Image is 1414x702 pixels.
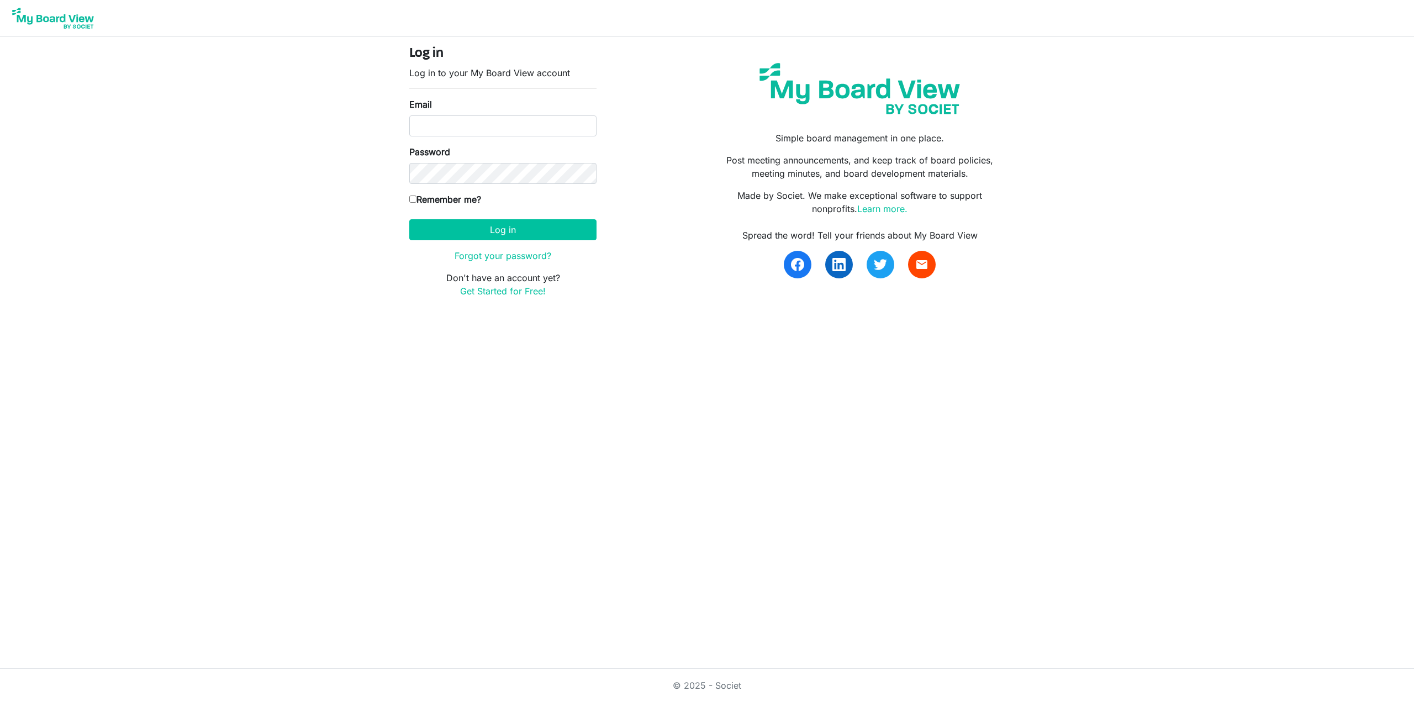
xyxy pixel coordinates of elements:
label: Password [409,145,450,159]
img: linkedin.svg [832,258,846,271]
div: Spread the word! Tell your friends about My Board View [715,229,1005,242]
h4: Log in [409,46,597,62]
span: email [915,258,928,271]
img: My Board View Logo [9,4,97,32]
img: my-board-view-societ.svg [751,55,968,123]
a: Forgot your password? [455,250,551,261]
a: © 2025 - Societ [673,680,741,691]
p: Log in to your My Board View account [409,66,597,80]
img: facebook.svg [791,258,804,271]
label: Remember me? [409,193,481,206]
a: Learn more. [857,203,908,214]
label: Email [409,98,432,111]
p: Don't have an account yet? [409,271,597,298]
p: Made by Societ. We make exceptional software to support nonprofits. [715,189,1005,215]
button: Log in [409,219,597,240]
a: email [908,251,936,278]
input: Remember me? [409,196,416,203]
a: Get Started for Free! [460,286,546,297]
p: Simple board management in one place. [715,131,1005,145]
p: Post meeting announcements, and keep track of board policies, meeting minutes, and board developm... [715,154,1005,180]
img: twitter.svg [874,258,887,271]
